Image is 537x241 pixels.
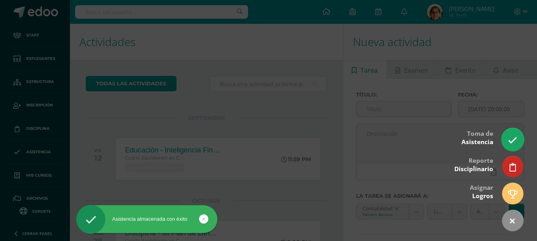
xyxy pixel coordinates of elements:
[454,165,493,173] span: Disciplinario
[472,192,493,200] span: Logros
[461,138,493,146] span: Asistencia
[76,216,217,223] div: Asistencia almacenada con éxito
[470,178,493,204] div: Asignar
[461,124,493,150] div: Toma de
[454,151,493,177] div: Reporte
